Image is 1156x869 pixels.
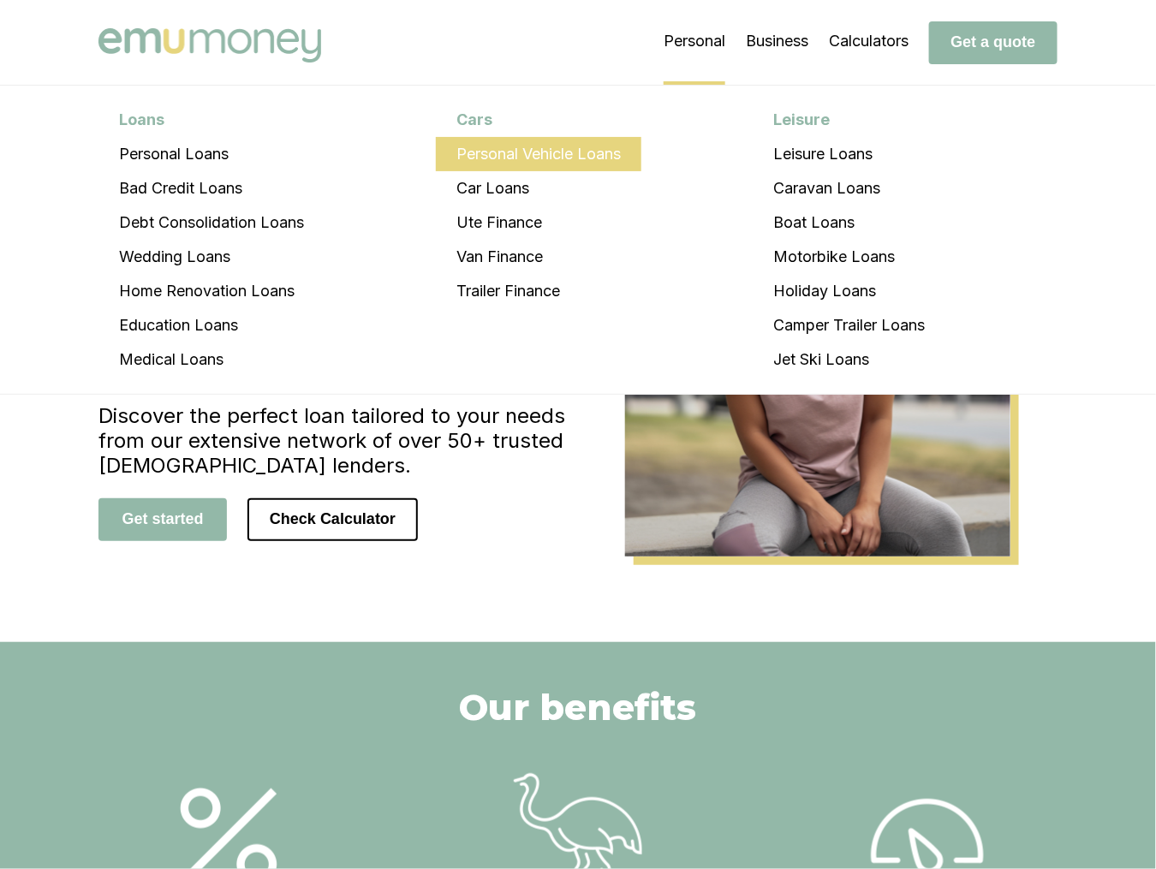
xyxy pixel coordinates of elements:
a: Personal Vehicle Loans [436,137,641,171]
a: Boat Loans [754,205,946,240]
a: Camper Trailer Loans [754,308,946,342]
a: Car Loans [436,171,641,205]
div: Leisure [754,103,946,137]
a: Home Renovation Loans [98,274,325,308]
a: Check Calculator [247,509,418,527]
a: Leisure Loans [754,137,946,171]
a: Holiday Loans [754,274,946,308]
a: Wedding Loans [98,240,325,274]
a: Motorbike Loans [754,240,946,274]
a: Education Loans [98,308,325,342]
a: Debt Consolidation Loans [98,205,325,240]
h4: Discover the perfect loan tailored to your needs from our extensive network of over 50+ trusted [... [98,403,578,478]
button: Get a quote [929,21,1058,64]
a: Bad Credit Loans [98,171,325,205]
a: Jet Ski Loans [754,342,946,377]
a: Get a quote [929,33,1058,51]
a: Trailer Finance [436,274,641,308]
a: Get started [98,509,227,527]
div: Cars [436,103,641,137]
a: Caravan Loans [754,171,946,205]
h2: Our benefits [460,685,697,729]
button: Check Calculator [247,498,418,541]
button: Get started [98,498,227,541]
a: Ute Finance [436,205,641,240]
div: Loans [98,103,325,137]
a: Van Finance [436,240,641,274]
a: Personal Loans [98,137,325,171]
img: Emu Money logo [98,28,321,62]
a: Medical Loans [98,342,325,377]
